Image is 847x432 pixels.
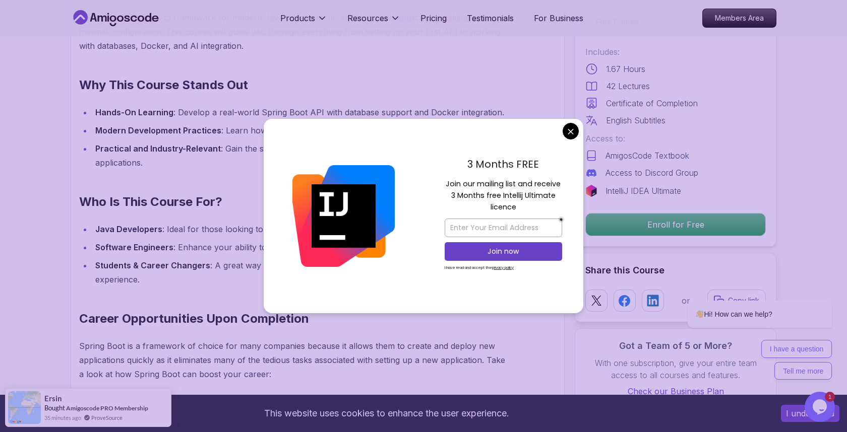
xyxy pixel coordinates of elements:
strong: Practical and Industry-Relevant [95,143,221,154]
p: 1.67 Hours [606,63,645,75]
p: Products [280,12,315,24]
iframe: chat widget [805,392,837,422]
li: : A great way to transition into backend development with hands-on experience. [92,258,508,286]
strong: Students & Career Changers [95,260,210,270]
h2: Why This Course Stands Out [79,77,508,93]
h2: Share this Course [585,263,766,277]
span: Bought [44,404,65,412]
p: Access to Discord Group [606,167,698,179]
li: : Enhance your ability to build scalable and production-ready APIs. [92,240,508,254]
p: Access to: [585,132,766,145]
iframe: chat widget [655,221,837,387]
img: jetbrains logo [585,185,597,197]
li: : Gain the skills needed for backend development in enterprise applications. [92,141,508,170]
p: IntelliJ IDEA Ultimate [606,185,681,197]
img: provesource social proof notification image [8,391,41,424]
button: Enroll for Free [585,213,766,236]
p: Members Area [703,9,776,27]
p: English Subtitles [606,114,665,126]
a: Pricing [420,12,447,24]
p: Includes: [585,46,766,58]
p: 42 Lectures [606,80,650,92]
strong: Hands-On Learning [95,107,173,117]
h3: Got a Team of 5 or More? [585,339,766,353]
a: Check our Business Plan [585,385,766,397]
strong: Java Developers [95,224,162,234]
button: Products [280,12,327,32]
a: For Business [534,12,583,24]
a: Members Area [702,9,776,28]
span: Ersin [44,394,62,403]
li: : Learn how to containerize your apps and implement AI features. [92,123,508,137]
button: Accept cookies [781,405,839,422]
h2: Career Opportunities Upon Completion [79,311,508,327]
span: 35 minutes ago [44,413,81,422]
p: With one subscription, give your entire team access to all courses and features. [585,357,766,381]
button: Resources [347,12,400,32]
strong: Software Engineers [95,242,173,252]
p: Enroll for Free [586,213,765,236]
li: : Develop a real-world Spring Boot API with database support and Docker integration. [92,105,508,119]
strong: Modern Development Practices [95,125,221,135]
a: ProveSource [91,413,123,422]
h2: Who Is This Course For? [79,194,508,210]
li: : Build scalable, production-ready applications. [92,391,508,405]
p: Spring Boot is a framework of choice for many companies because it allows them to create and depl... [79,339,508,381]
div: This website uses cookies to enhance the user experience. [8,402,766,424]
a: Testimonials [467,12,514,24]
li: : Ideal for those looking to master Spring Boot and modern backend development. [92,222,508,236]
p: AmigosCode Textbook [606,150,689,162]
p: Resources [347,12,388,24]
p: Certificate of Completion [606,97,698,109]
a: Amigoscode PRO Membership [66,404,148,412]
